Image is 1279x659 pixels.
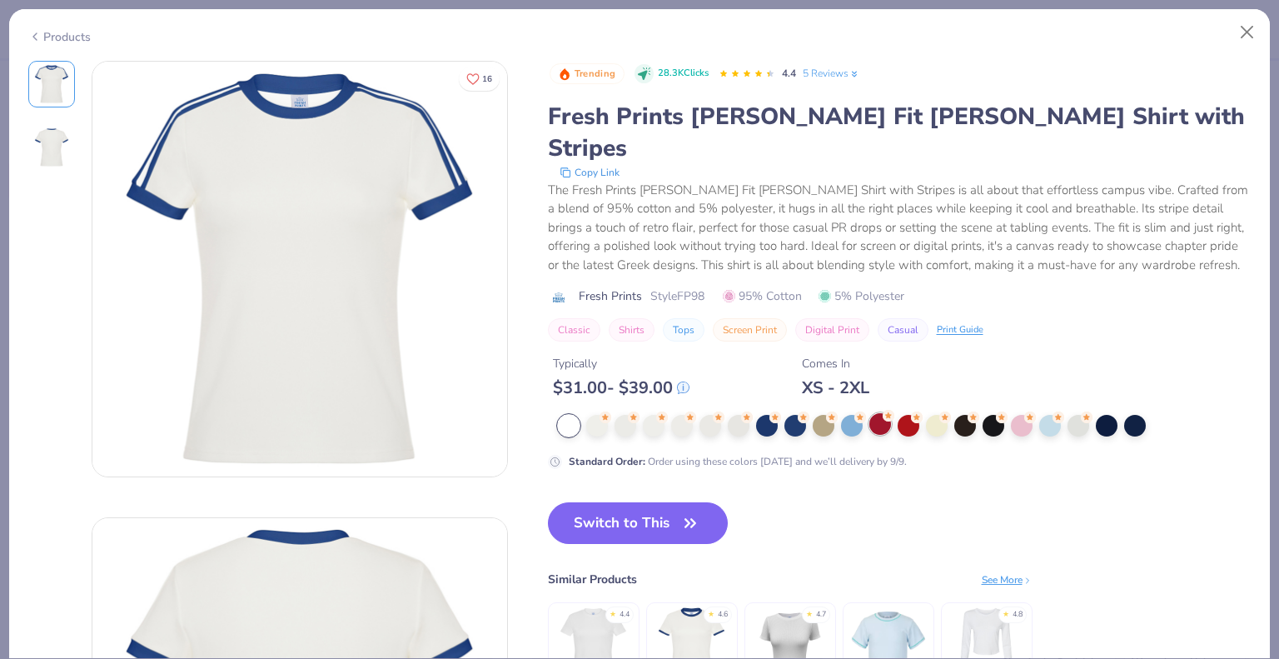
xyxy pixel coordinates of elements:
button: Tops [663,318,704,342]
button: Close [1232,17,1263,48]
button: Screen Print [713,318,787,342]
div: The Fresh Prints [PERSON_NAME] Fit [PERSON_NAME] Shirt with Stripes is all about that effortless ... [548,181,1252,275]
span: Fresh Prints [579,287,642,305]
img: Front [32,64,72,104]
div: Similar Products [548,571,637,588]
div: Order using these colors [DATE] and we’ll delivery by 9/9. [569,454,907,469]
div: Comes In [802,355,869,372]
button: copy to clipboard [555,164,625,181]
button: Shirts [609,318,654,342]
span: 95% Cotton [723,287,802,305]
span: Trending [575,69,615,78]
span: 5% Polyester [819,287,904,305]
img: brand logo [548,291,570,304]
div: ★ [1003,609,1009,616]
div: 4.4 [620,609,630,621]
button: Like [459,67,500,91]
span: Style FP98 [650,287,704,305]
div: ★ [610,609,616,616]
div: 4.7 [816,609,826,621]
span: 4.4 [782,67,796,80]
div: ★ [806,609,813,616]
a: 5 Reviews [803,66,860,81]
div: 4.4 Stars [719,61,775,87]
div: XS - 2XL [802,377,869,398]
img: Front [92,62,507,477]
strong: Standard Order : [569,455,645,468]
button: Classic [548,318,600,342]
div: $ 31.00 - $ 39.00 [553,377,689,398]
button: Badge Button [550,63,625,85]
div: 4.6 [718,609,728,621]
button: Digital Print [795,318,869,342]
img: Trending sort [558,67,571,81]
div: Fresh Prints [PERSON_NAME] Fit [PERSON_NAME] Shirt with Stripes [548,101,1252,164]
div: ★ [708,609,714,616]
div: 4.8 [1013,609,1023,621]
img: Back [32,127,72,167]
button: Casual [878,318,928,342]
div: Typically [553,355,689,372]
div: See More [982,572,1033,587]
span: 16 [482,75,492,83]
div: Products [28,28,91,46]
button: Switch to This [548,502,729,544]
div: Print Guide [937,323,983,337]
span: 28.3K Clicks [658,67,709,81]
